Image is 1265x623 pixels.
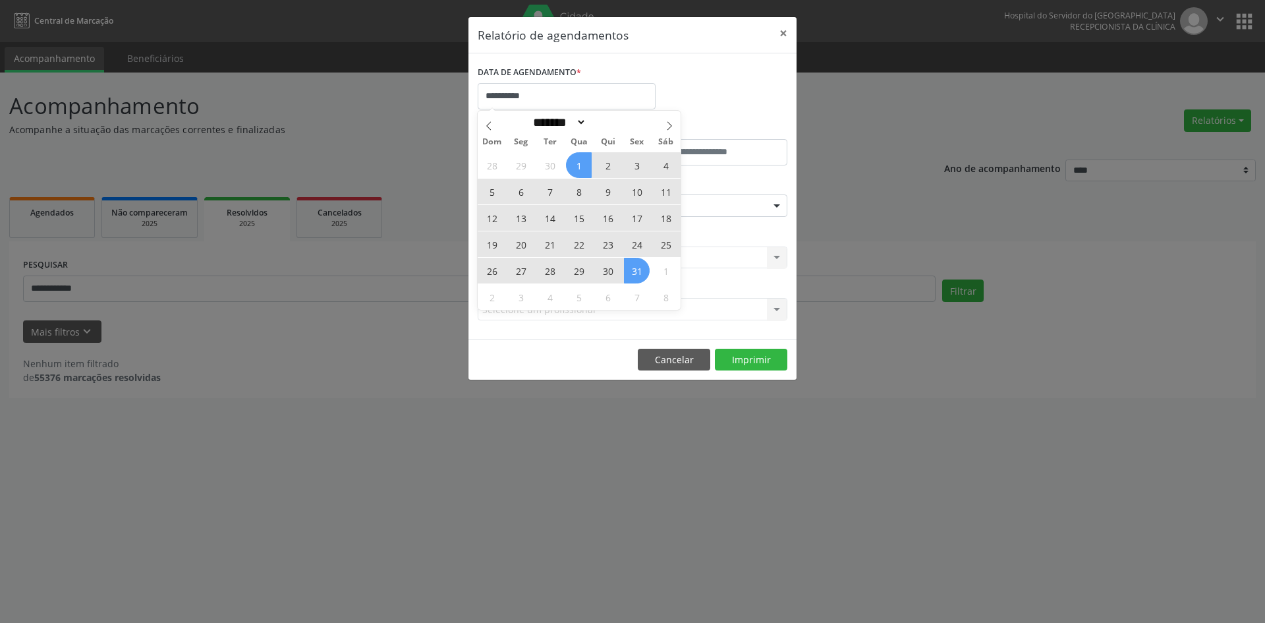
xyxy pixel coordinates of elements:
span: Novembro 2, 2025 [479,284,505,310]
span: Outubro 1, 2025 [566,152,592,178]
span: Setembro 30, 2025 [537,152,563,178]
span: Novembro 6, 2025 [595,284,621,310]
span: Outubro 30, 2025 [595,258,621,283]
span: Outubro 31, 2025 [624,258,650,283]
span: Outubro 14, 2025 [537,205,563,231]
span: Outubro 26, 2025 [479,258,505,283]
span: Outubro 21, 2025 [537,231,563,257]
button: Imprimir [715,349,787,371]
span: Novembro 4, 2025 [537,284,563,310]
span: Outubro 9, 2025 [595,179,621,204]
span: Outubro 25, 2025 [653,231,679,257]
label: ATÉ [636,119,787,139]
span: Outubro 13, 2025 [508,205,534,231]
span: Outubro 18, 2025 [653,205,679,231]
span: Ter [536,138,565,146]
span: Novembro 8, 2025 [653,284,679,310]
span: Novembro 3, 2025 [508,284,534,310]
span: Outubro 29, 2025 [566,258,592,283]
span: Outubro 6, 2025 [508,179,534,204]
label: DATA DE AGENDAMENTO [478,63,581,83]
span: Outubro 20, 2025 [508,231,534,257]
button: Cancelar [638,349,710,371]
span: Novembro 1, 2025 [653,258,679,283]
span: Outubro 24, 2025 [624,231,650,257]
span: Outubro 5, 2025 [479,179,505,204]
span: Novembro 7, 2025 [624,284,650,310]
span: Novembro 5, 2025 [566,284,592,310]
span: Outubro 4, 2025 [653,152,679,178]
span: Outubro 7, 2025 [537,179,563,204]
button: Close [770,17,797,49]
span: Outubro 27, 2025 [508,258,534,283]
span: Outubro 17, 2025 [624,205,650,231]
span: Dom [478,138,507,146]
span: Setembro 28, 2025 [479,152,505,178]
span: Outubro 8, 2025 [566,179,592,204]
input: Year [586,115,630,129]
span: Outubro 23, 2025 [595,231,621,257]
select: Month [528,115,586,129]
span: Sex [623,138,652,146]
span: Outubro 19, 2025 [479,231,505,257]
span: Qui [594,138,623,146]
span: Seg [507,138,536,146]
h5: Relatório de agendamentos [478,26,629,44]
span: Setembro 29, 2025 [508,152,534,178]
span: Qua [565,138,594,146]
span: Outubro 2, 2025 [595,152,621,178]
span: Outubro 10, 2025 [624,179,650,204]
span: Outubro 22, 2025 [566,231,592,257]
span: Outubro 12, 2025 [479,205,505,231]
span: Outubro 11, 2025 [653,179,679,204]
span: Outubro 16, 2025 [595,205,621,231]
span: Outubro 28, 2025 [537,258,563,283]
span: Outubro 15, 2025 [566,205,592,231]
span: Sáb [652,138,681,146]
span: Outubro 3, 2025 [624,152,650,178]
